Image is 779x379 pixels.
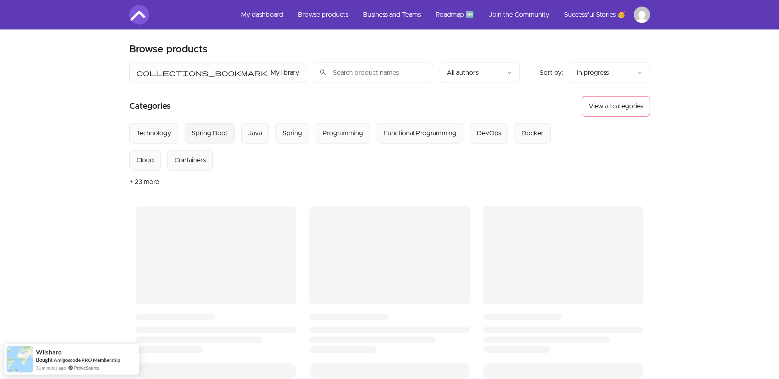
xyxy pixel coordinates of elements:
button: View all categories [582,96,650,117]
img: Profile image for Saad [634,7,650,23]
a: Business and Teams [357,5,427,25]
button: Filter by My library [129,63,306,83]
span: collections_bookmark [136,68,267,78]
span: Sort by: [540,70,563,76]
img: provesource social proof notification image [7,346,33,372]
a: Amigoscode PRO Membership [54,357,120,363]
div: Programming [323,128,363,138]
div: Functional Programming [384,128,456,138]
div: Technology [136,128,171,138]
button: Product sort options [570,63,650,83]
a: Browse products [291,5,355,25]
div: Spring Boot [192,128,228,138]
span: 31 minutes ago [36,364,66,371]
a: Successful Stories 🥳 [558,5,632,25]
div: Cloud [136,155,154,165]
a: Roadmap 🆕 [429,5,481,25]
input: Search product names [313,63,433,83]
span: search [319,67,327,78]
div: Docker [522,128,544,138]
a: My dashboard [235,5,290,25]
div: DevOps [477,128,501,138]
a: ProveSource [74,364,99,371]
span: Bought [36,357,53,363]
span: Wilsharo [36,349,62,356]
div: Java [248,128,262,138]
h2: Browse products [129,43,208,56]
nav: Main [235,5,650,25]
h2: Categories [129,96,171,117]
div: Containers [174,155,206,165]
img: Amigoscode logo [129,5,149,25]
button: Filter by author [440,63,520,83]
button: + 23 more [129,170,159,193]
a: Join the Community [482,5,556,25]
div: Spring [282,128,302,138]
